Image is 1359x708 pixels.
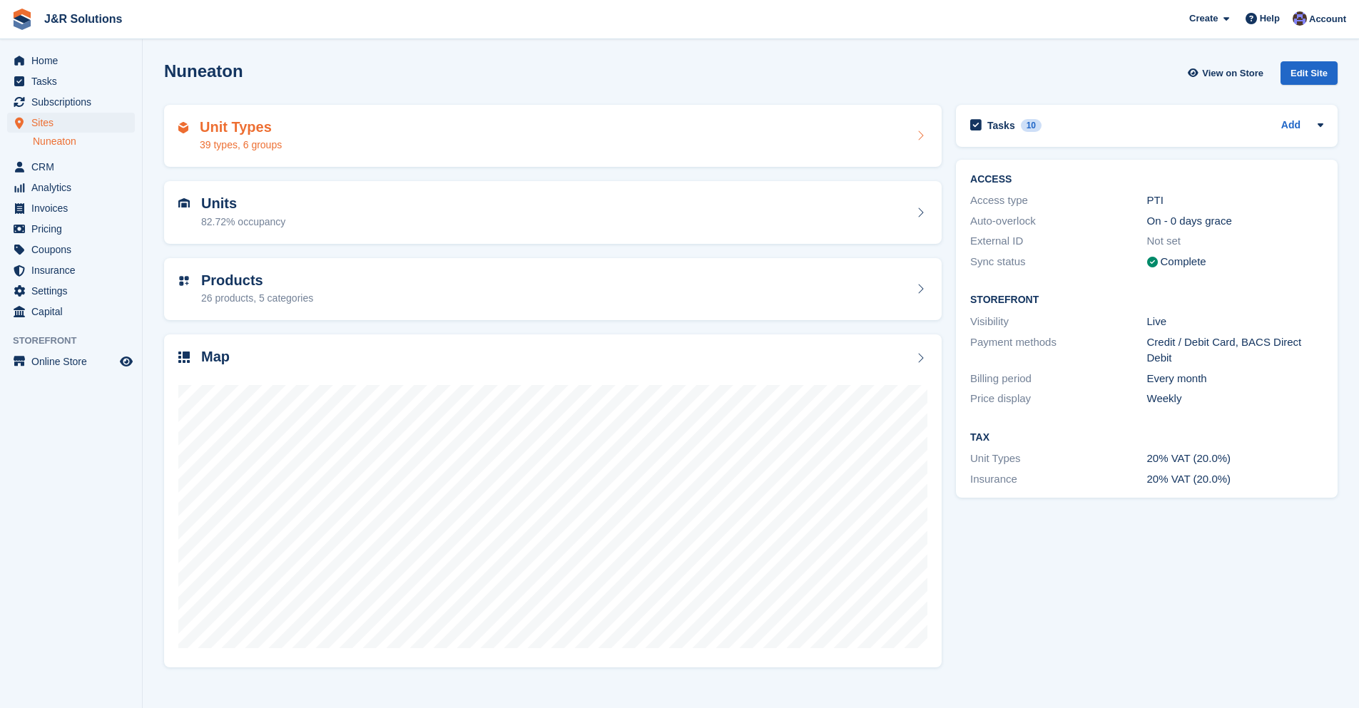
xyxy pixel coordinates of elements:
a: menu [7,281,135,301]
span: Account [1309,12,1346,26]
img: unit-icn-7be61d7bf1b0ce9d3e12c5938cc71ed9869f7b940bace4675aadf7bd6d80202e.svg [178,198,190,208]
div: PTI [1147,193,1323,209]
h2: Storefront [970,294,1323,306]
div: Unit Types [970,451,1146,467]
div: Access type [970,193,1146,209]
div: Sync status [970,254,1146,270]
div: Insurance [970,471,1146,488]
div: 20% VAT (20.0%) [1147,451,1323,467]
span: CRM [31,157,117,177]
div: 20% VAT (20.0%) [1147,471,1323,488]
a: menu [7,219,135,239]
div: On - 0 days grace [1147,213,1323,230]
a: Units 82.72% occupancy [164,181,942,244]
span: Insurance [31,260,117,280]
div: Not set [1147,233,1323,250]
a: Nuneaton [33,135,135,148]
div: Visibility [970,314,1146,330]
img: Morgan Brown [1293,11,1307,26]
img: custom-product-icn-752c56ca05d30b4aa98f6f15887a0e09747e85b44ffffa43cff429088544963d.svg [178,275,190,287]
a: View on Store [1186,61,1269,85]
span: Home [31,51,117,71]
div: Credit / Debit Card, BACS Direct Debit [1147,334,1323,366]
h2: Products [201,272,313,289]
div: Price display [970,391,1146,407]
a: menu [7,92,135,112]
h2: Nuneaton [164,61,243,81]
span: Coupons [31,240,117,260]
div: Payment methods [970,334,1146,366]
a: Unit Types 39 types, 6 groups [164,105,942,168]
a: menu [7,178,135,197]
a: menu [7,113,135,133]
h2: Tax [970,432,1323,443]
a: Preview store [118,353,135,370]
a: menu [7,71,135,91]
div: Billing period [970,371,1146,387]
div: Auto-overlock [970,213,1146,230]
div: 39 types, 6 groups [200,138,282,153]
div: Every month [1147,371,1323,387]
a: menu [7,352,135,371]
img: stora-icon-8386f47178a22dfd0bd8f6a31ec36ba5ce8667c1dd55bd0f319d3a0aa187defe.svg [11,9,33,30]
a: Edit Site [1281,61,1338,91]
a: Map [164,334,942,667]
a: menu [7,260,135,280]
h2: ACCESS [970,174,1323,185]
a: J&R Solutions [39,7,128,31]
h2: Units [201,195,285,212]
h2: Tasks [987,119,1015,132]
span: Storefront [13,334,142,348]
div: 10 [1021,119,1042,132]
a: menu [7,240,135,260]
span: Invoices [31,198,117,218]
span: Capital [31,302,117,322]
span: Create [1189,11,1218,26]
a: Add [1281,118,1301,134]
img: unit-type-icn-2b2737a686de81e16bb02015468b77c625bbabd49415b5ef34ead5e3b44a266d.svg [178,122,188,133]
h2: Map [201,349,230,365]
span: Help [1260,11,1280,26]
span: Subscriptions [31,92,117,112]
div: 82.72% occupancy [201,215,285,230]
a: Products 26 products, 5 categories [164,258,942,321]
span: Online Store [31,352,117,371]
div: Edit Site [1281,61,1338,85]
a: menu [7,198,135,218]
div: Complete [1161,254,1206,270]
div: Live [1147,314,1323,330]
img: map-icn-33ee37083ee616e46c38cad1a60f524a97daa1e2b2c8c0bc3eb3415660979fc1.svg [178,352,190,363]
a: menu [7,302,135,322]
div: Weekly [1147,391,1323,407]
h2: Unit Types [200,119,282,135]
div: External ID [970,233,1146,250]
div: 26 products, 5 categories [201,291,313,306]
span: Pricing [31,219,117,239]
span: Analytics [31,178,117,197]
span: Tasks [31,71,117,91]
span: View on Store [1202,66,1263,81]
a: menu [7,51,135,71]
span: Sites [31,113,117,133]
span: Settings [31,281,117,301]
a: menu [7,157,135,177]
